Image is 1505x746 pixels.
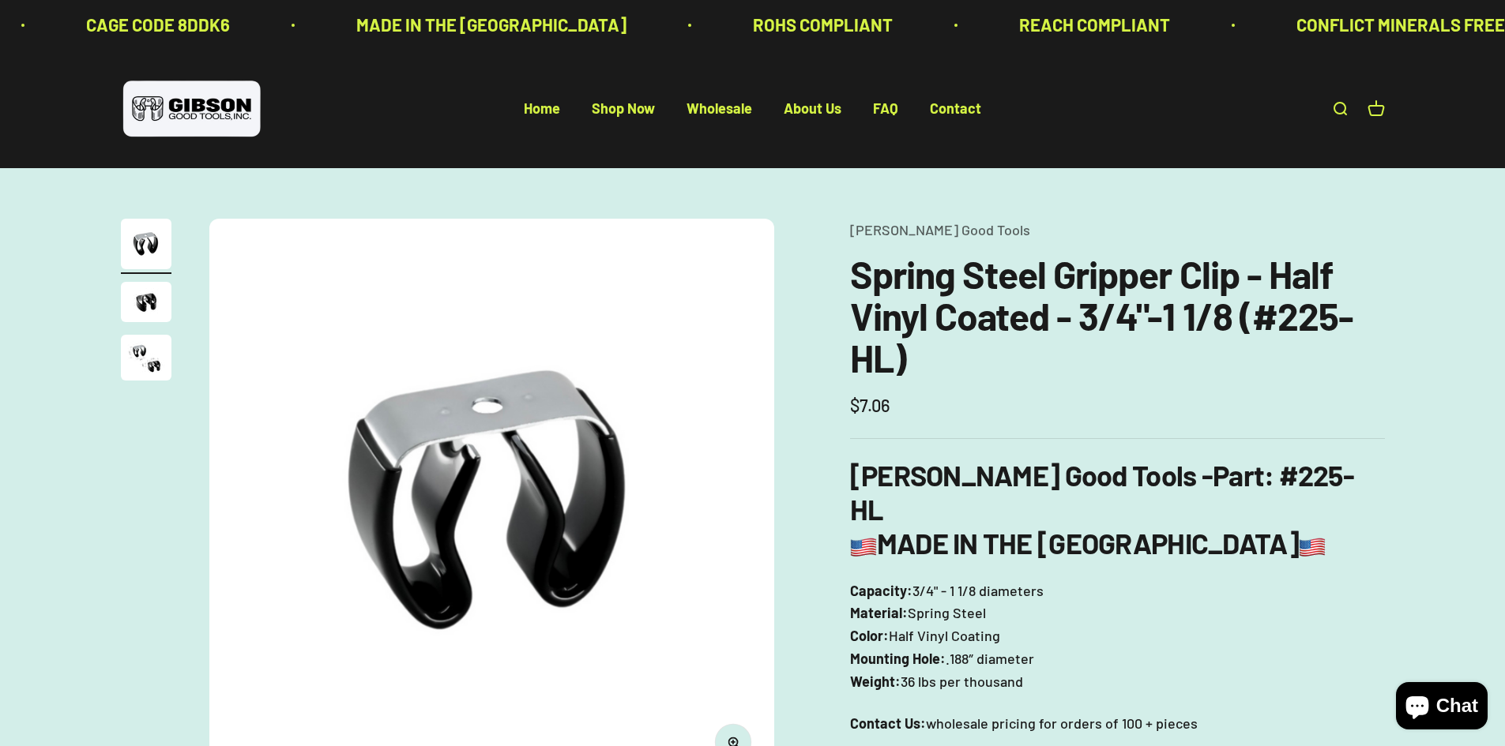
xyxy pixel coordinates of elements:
b: : #225-HL [850,458,1354,526]
img: close up of a spring steel gripper clip, tool clip, durable, secure holding, Excellent corrosion ... [121,282,171,322]
h1: Spring Steel Gripper Clip - Half Vinyl Coated - 3/4"-1 1/8 (#225-HL) [850,253,1385,378]
button: Go to item 2 [121,282,171,327]
a: [PERSON_NAME] Good Tools [850,221,1030,238]
b: MADE IN THE [GEOGRAPHIC_DATA] [850,526,1326,560]
p: REACH COMPLIANT [1014,11,1164,39]
p: CONFLICT MINERALS FREE [1291,11,1499,39]
a: Shop Now [592,100,655,118]
a: FAQ [873,100,898,118]
p: CAGE CODE 8DDK6 [81,11,224,39]
span: 36 lbs per thousand [901,670,1023,693]
a: About Us [784,100,841,118]
button: Go to item 3 [121,335,171,385]
img: Gripper clip, made & shipped from the USA! [121,219,171,269]
p: 3/4" - 1 1/8 diameters [850,579,1385,693]
b: Mounting Hole: [850,650,946,667]
b: Weight: [850,673,901,690]
strong: Contact Us: [850,714,926,732]
p: wholesale pricing for orders of 100 + pieces [850,712,1385,735]
span: Spring Steel [908,602,986,624]
a: Wholesale [687,100,752,118]
inbox-online-store-chat: Shopify online store chat [1391,682,1492,733]
span: Part [1213,458,1264,492]
a: Contact [930,100,981,118]
b: Capacity: [850,582,912,599]
sale-price: $7.06 [850,392,890,419]
b: Material: [850,604,908,621]
p: ROHS COMPLIANT [747,11,887,39]
img: close up of a spring steel gripper clip, tool clip, durable, secure holding, Excellent corrosion ... [121,335,171,380]
span: .188″ diameter [946,647,1034,670]
a: Home [524,100,560,118]
span: Half Vinyl Coating [889,624,1000,647]
b: Color: [850,627,889,644]
p: MADE IN THE [GEOGRAPHIC_DATA] [351,11,621,39]
button: Go to item 1 [121,219,171,274]
b: [PERSON_NAME] Good Tools - [850,458,1264,492]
